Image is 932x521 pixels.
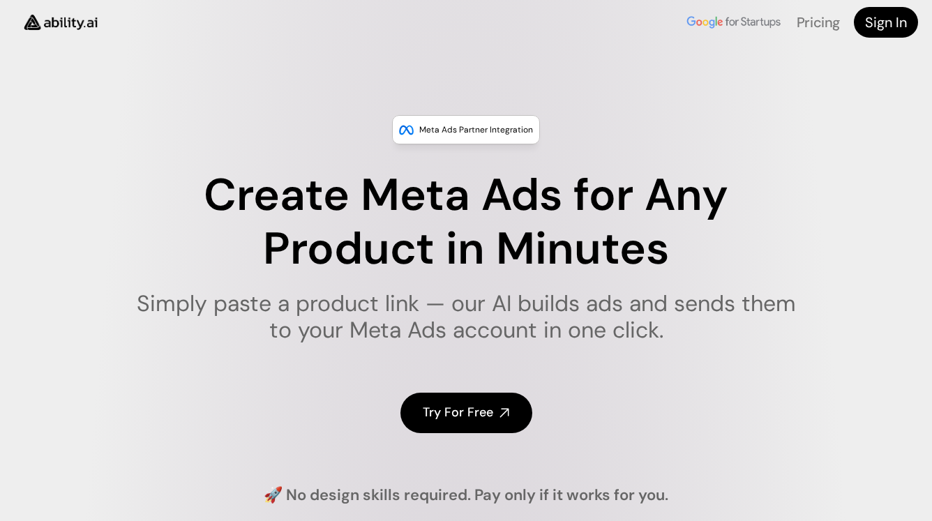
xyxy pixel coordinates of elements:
[419,123,533,137] p: Meta Ads Partner Integration
[400,393,532,432] a: Try For Free
[264,485,668,506] h4: 🚀 No design skills required. Pay only if it works for you.
[797,13,840,31] a: Pricing
[865,13,907,32] h4: Sign In
[128,290,805,344] h1: Simply paste a product link — our AI builds ads and sends them to your Meta Ads account in one cl...
[854,7,918,38] a: Sign In
[423,404,493,421] h4: Try For Free
[128,169,805,276] h1: Create Meta Ads for Any Product in Minutes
